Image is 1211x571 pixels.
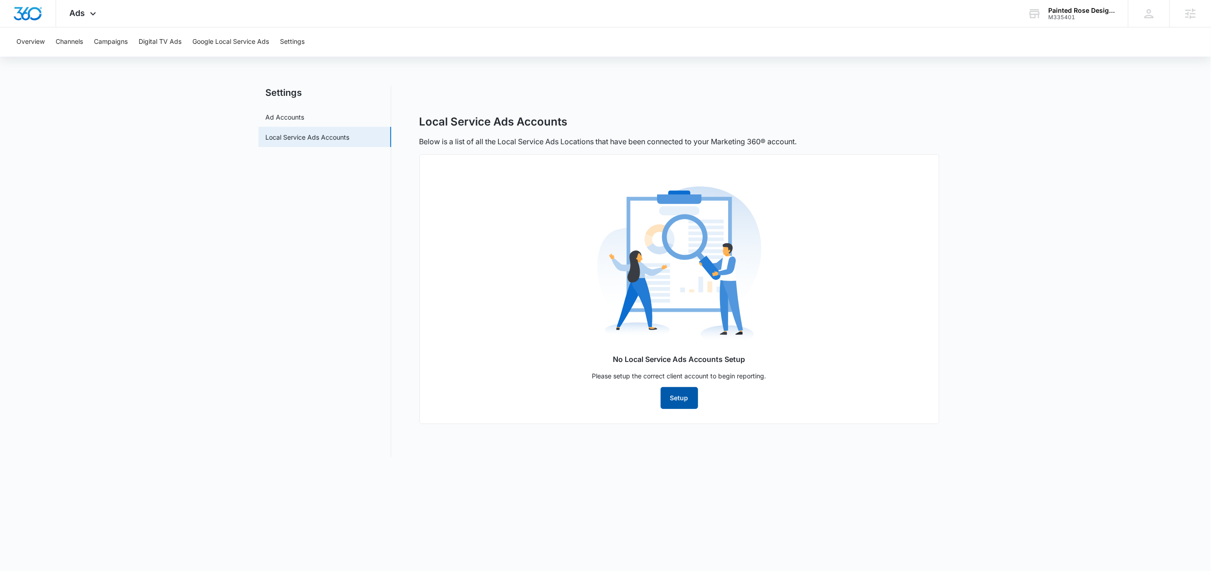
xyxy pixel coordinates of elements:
button: Overview [16,27,45,57]
p: Please setup the correct client account to begin reporting. [435,371,924,381]
button: Setup [661,387,698,409]
p: Below is a list of all the Local Service Ads Locations that have been connected to your Marketing... [419,136,797,147]
p: No Local Service Ads Accounts Setup [435,354,924,365]
button: Google Local Service Ads [192,27,269,57]
img: no-data.svg [597,182,761,346]
h1: Local Service Ads Accounts [419,115,568,129]
span: Ads [70,8,85,18]
div: account id [1048,14,1115,21]
button: Channels [56,27,83,57]
a: Local Service Ads Accounts [266,132,350,142]
div: account name [1048,7,1115,14]
button: Digital TV Ads [139,27,181,57]
a: Ad Accounts [266,112,305,122]
button: Campaigns [94,27,128,57]
button: Settings [280,27,305,57]
h2: Settings [259,86,391,100]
